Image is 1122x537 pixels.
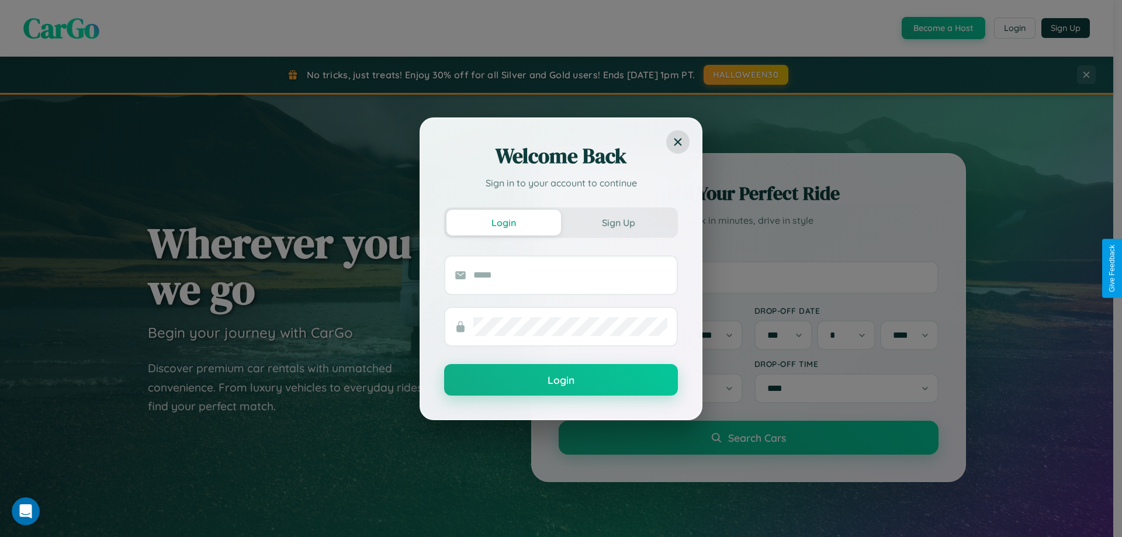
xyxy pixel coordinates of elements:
[444,176,678,190] p: Sign in to your account to continue
[444,364,678,396] button: Login
[1108,245,1116,292] div: Give Feedback
[561,210,676,235] button: Sign Up
[444,142,678,170] h2: Welcome Back
[446,210,561,235] button: Login
[12,497,40,525] iframe: Intercom live chat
